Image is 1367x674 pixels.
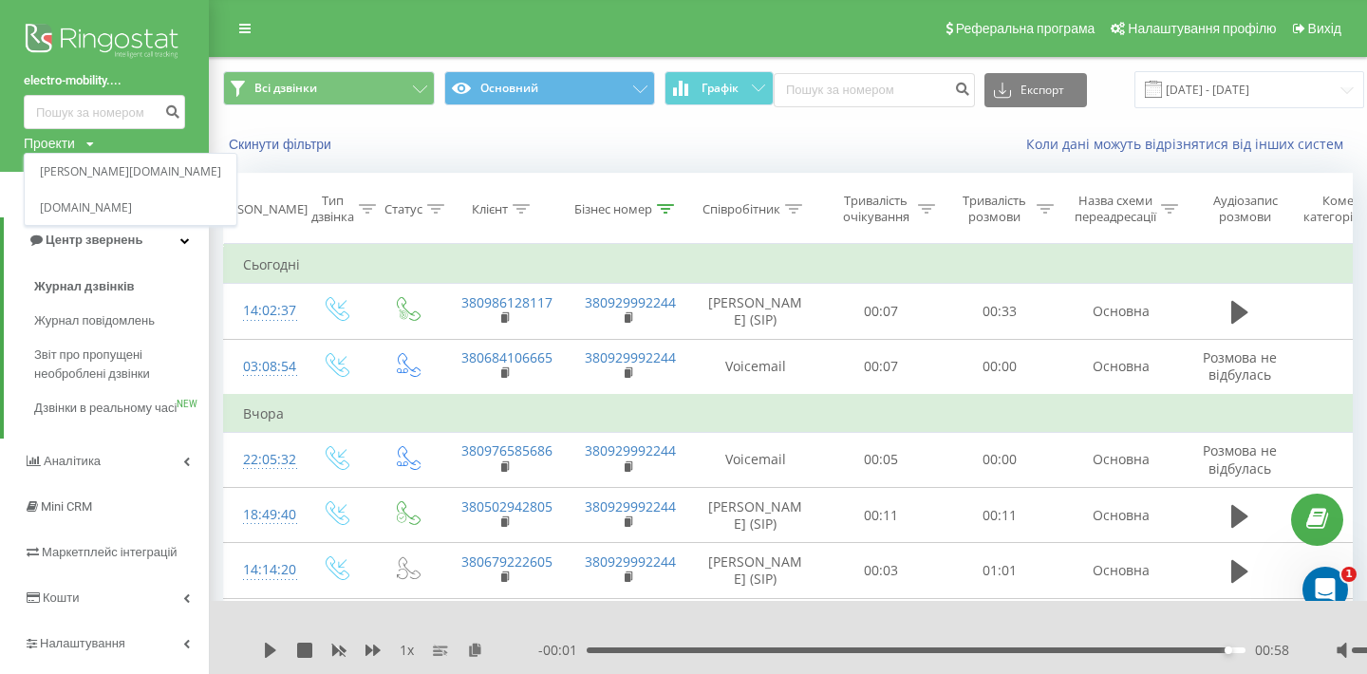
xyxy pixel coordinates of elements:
a: Журнал повідомлень [34,304,209,338]
span: 00:58 [1255,641,1289,660]
td: 00:11 [941,488,1059,543]
a: Коли дані можуть відрізнятися вiд інших систем [1026,135,1353,153]
span: Всі дзвінки [254,81,317,96]
a: 380679222605 [461,552,552,571]
span: Журнал повідомлень [34,311,155,330]
span: Звіт про пропущені необроблені дзвінки [34,346,199,384]
a: 380502942805 [461,497,552,515]
div: Клієнт [472,201,508,217]
div: [PERSON_NAME] [212,201,308,217]
a: 380929992244 [585,293,676,311]
button: Графік [665,71,774,105]
span: Графік [702,82,739,95]
button: Всі дзвінки [223,71,435,105]
td: Voicemail [689,339,822,395]
span: Вихід [1308,21,1341,36]
div: Бізнес номер [574,201,652,217]
button: Скинути фільтри [223,136,341,153]
td: 00:00 [941,432,1059,487]
a: electro-mobility.... [24,71,185,90]
div: Назва схеми переадресації [1075,193,1156,225]
a: 380929992244 [585,497,676,515]
td: 00:00 [941,339,1059,395]
span: 1 [1341,567,1357,582]
div: 22:05:32 [243,441,281,478]
span: Налаштування профілю [1128,21,1276,36]
span: Реферальна програма [956,21,1095,36]
td: Основна [1059,543,1183,598]
span: Mini CRM [41,499,92,514]
div: Аудіозапис розмови [1199,193,1291,225]
div: 03:08:54 [243,348,281,385]
a: 380929992244 [585,552,676,571]
div: Співробітник [702,201,780,217]
a: 380976585686 [461,441,552,459]
div: 14:02:37 [243,292,281,329]
a: [PERSON_NAME][DOMAIN_NAME] [40,164,221,179]
span: 1 x [400,641,414,660]
td: 00:11 [822,488,941,543]
span: - 00:01 [538,641,587,660]
button: Основний [444,71,656,105]
td: 01:01 [941,543,1059,598]
a: Журнал дзвінків [34,270,209,304]
img: Ringostat logo [24,19,185,66]
a: 380929992244 [585,348,676,366]
div: 14:14:20 [243,552,281,589]
div: Accessibility label [1225,646,1232,654]
span: Аналiтика [44,454,101,468]
td: 00:00 [822,598,941,654]
td: Основна [1059,284,1183,339]
td: [PERSON_NAME] (SIP) [689,488,822,543]
a: Звіт про пропущені необроблені дзвінки [34,338,209,391]
td: Основна [1059,339,1183,395]
input: Пошук за номером [774,73,975,107]
div: 18:49:40 [243,496,281,534]
span: Дзвінки в реальному часі [34,399,177,418]
td: [PERSON_NAME] (SIP) [689,543,822,598]
span: Розмова не відбулась [1203,441,1277,477]
div: Статус [384,201,422,217]
a: 380929992244 [585,441,676,459]
div: Тривалість розмови [957,193,1032,225]
td: Основна [1059,432,1183,487]
div: Тип дзвінка [311,193,354,225]
td: 00:03 [822,543,941,598]
td: 00:00 [941,598,1059,654]
td: 00:07 [822,284,941,339]
input: Пошук за номером [24,95,185,129]
td: Основна [1059,598,1183,654]
a: Дзвінки в реальному часіNEW [34,391,209,425]
div: Тривалість очікування [838,193,913,225]
td: 00:07 [822,339,941,395]
td: Основна [1059,488,1183,543]
button: Експорт [984,73,1087,107]
td: [PERSON_NAME] (SIP) [689,284,822,339]
span: Центр звернень [46,233,142,247]
td: 00:05 [822,432,941,487]
a: 380684106665 [461,348,552,366]
span: Кошти [43,590,79,605]
span: Розмова не відбулась [1203,348,1277,384]
a: 380986128117 [461,293,552,311]
a: Центр звернень [4,217,209,263]
td: 00:33 [941,284,1059,339]
td: Voicemail [689,432,822,487]
span: Журнал дзвінків [34,277,135,296]
div: Проекти [24,134,75,153]
iframe: Intercom live chat [1302,567,1348,612]
span: Маркетплейс інтеграцій [42,545,178,559]
a: [DOMAIN_NAME] [40,200,221,215]
span: Налаштування [40,636,125,650]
